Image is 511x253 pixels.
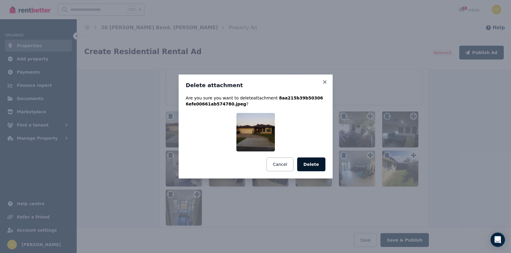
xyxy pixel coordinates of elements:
[236,113,275,151] img: 8aa215b39b503066efe00661ab574780.jpeg
[491,233,505,247] div: Open Intercom Messenger
[186,82,325,89] h3: Delete attachment
[266,157,293,171] button: Cancel
[186,95,325,107] p: Are you sure you want to delete attachment ?
[297,157,325,171] button: Delete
